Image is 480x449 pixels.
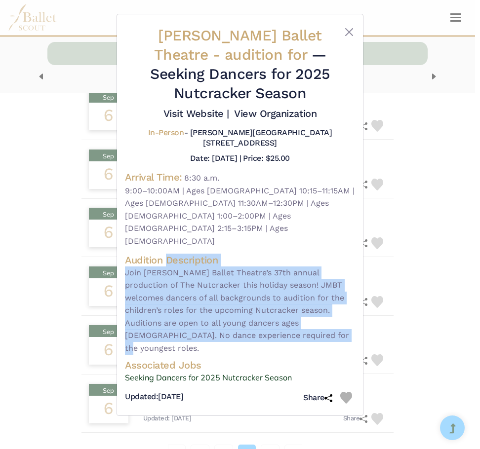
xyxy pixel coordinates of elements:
span: Updated: [125,392,158,401]
span: — Seeking Dancers for 2025 Nutcracker Season [150,46,329,102]
h5: [DATE] [125,392,183,402]
h4: Arrival Time: [125,171,182,183]
span: 8:30 a.m. [184,173,219,183]
h5: - [PERSON_NAME][GEOGRAPHIC_DATA] [STREET_ADDRESS] [125,128,355,149]
a: Visit Website | [163,108,229,119]
button: Close [343,26,355,38]
h5: Share [303,393,332,403]
h5: Date: [DATE] | [190,153,241,163]
span: [PERSON_NAME] Ballet Theatre - [154,27,322,63]
a: Seeking Dancers for 2025 Nutcracker Season [125,372,355,384]
span: In-Person [148,128,184,137]
a: View Organization [234,108,317,119]
h5: Price: $25.00 [243,153,290,163]
span: 9:00–10:00AM | Ages [DEMOGRAPHIC_DATA] 10:15–11:15AM | Ages [DEMOGRAPHIC_DATA] 11:30AM–12:30PM | ... [125,185,355,248]
h4: Audition Description [125,254,355,266]
span: Join [PERSON_NAME] Ballet Theatre’s 37th annual production of The Nutcracker this holiday season!... [125,266,355,355]
h4: Associated Jobs [125,359,355,372]
span: audition for [225,46,307,63]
